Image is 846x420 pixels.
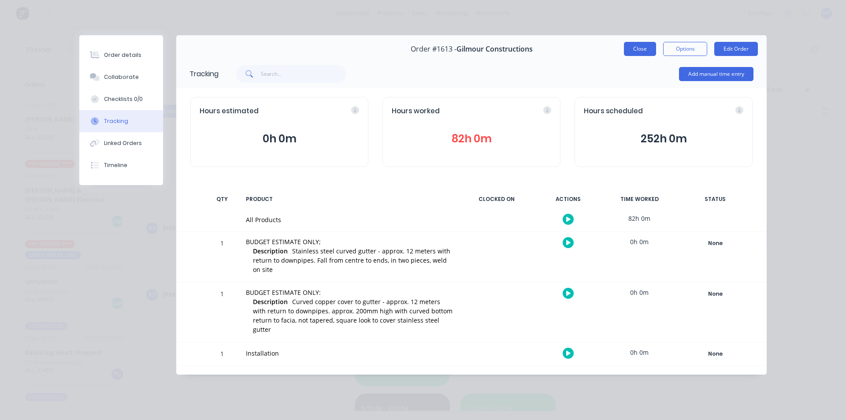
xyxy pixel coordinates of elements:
div: 0h 0m [606,342,672,362]
div: Linked Orders [104,139,142,147]
div: Installation [246,349,453,358]
div: 82h 0m [606,208,672,228]
button: 0h 0m [200,130,359,147]
span: Hours scheduled [584,106,643,116]
span: Hours worked [392,106,440,116]
div: 1 [209,284,235,342]
span: Hours estimated [200,106,259,116]
div: All Products [246,215,453,224]
div: 0h 0m [606,282,672,302]
div: BUDGET ESTIMATE ONLY; [246,237,453,246]
div: ACTIONS [535,190,601,208]
button: Close [624,42,656,56]
button: None [683,237,747,249]
div: 0h 0m [606,232,672,252]
span: Gilmour Constructions [456,45,533,53]
button: Checklists 0/0 [79,88,163,110]
button: Linked Orders [79,132,163,154]
div: 1 [209,233,235,282]
div: Order details [104,51,141,59]
button: 82h 0m [392,130,551,147]
div: STATUS [678,190,753,208]
div: Checklists 0/0 [104,95,143,103]
span: Stainless steel curved gutter - approx. 12 meters with return to downpipes. Fall from centre to e... [253,247,450,274]
button: Tracking [79,110,163,132]
div: BUDGET ESTIMATE ONLY: [246,288,453,297]
div: Tracking [189,69,219,79]
button: Timeline [79,154,163,176]
span: Description [253,246,288,256]
span: Order #1613 - [411,45,456,53]
button: Collaborate [79,66,163,88]
input: Search... [261,65,347,83]
div: QTY [209,190,235,208]
div: PRODUCT [241,190,458,208]
div: 1 [209,344,235,365]
div: None [683,348,747,360]
div: Timeline [104,161,127,169]
span: Curved copper cover to gutter - approx. 12 meters with return to downpipes. approx. 200mm high wi... [253,297,453,334]
button: None [683,288,747,300]
span: Description [253,297,288,306]
div: Tracking [104,117,128,125]
button: Add manual time entry [679,67,753,81]
div: TIME WORKED [606,190,672,208]
button: Edit Order [714,42,758,56]
button: Order details [79,44,163,66]
div: Collaborate [104,73,139,81]
button: Options [663,42,707,56]
div: CLOCKED ON [464,190,530,208]
button: None [683,348,747,360]
button: 252h 0m [584,130,743,147]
